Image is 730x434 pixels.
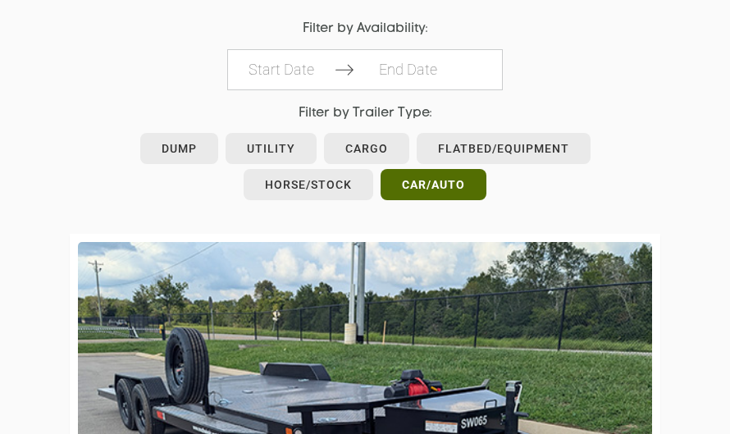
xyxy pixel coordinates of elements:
[226,133,317,164] a: Utility
[417,133,591,164] a: Flatbed/Equipment
[324,133,409,164] a: Cargo
[381,169,486,200] a: Car/Auto
[70,22,660,36] h4: Filter by Availability:
[244,169,373,200] a: Horse/Stock
[70,107,660,121] h4: Filter by Trailer Type:
[140,133,218,164] a: Dump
